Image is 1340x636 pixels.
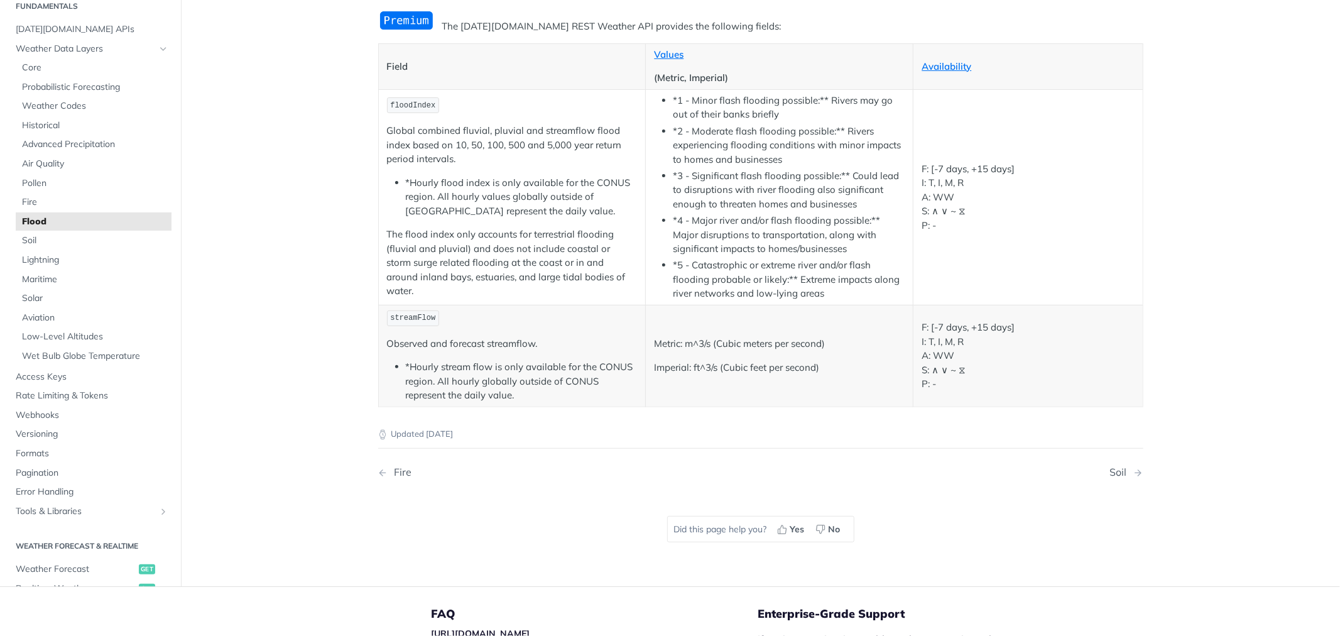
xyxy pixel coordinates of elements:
[406,176,638,219] li: *Hourly flood index is only available for the CONUS region. All hourly values globally outside of...
[388,466,412,478] div: Fire
[22,312,168,324] span: Aviation
[16,505,155,518] span: Tools & Libraries
[16,97,172,116] a: Weather Codes
[139,584,155,594] span: get
[812,520,847,539] button: No
[16,251,172,270] a: Lightning
[22,197,168,209] span: Fire
[673,258,905,301] li: *5 - Catastrophic or extreme river and/or flash flooding probable or likely:** Extreme impacts al...
[9,541,172,552] h2: Weather Forecast & realtime
[158,507,168,517] button: Show subpages for Tools & Libraries
[387,124,638,167] p: Global combined fluvial, pluvial and streamflow flood index based on 10, 50, 100, 500 and 5,000 y...
[22,254,168,266] span: Lightning
[16,43,155,55] span: Weather Data Layers
[654,71,905,85] p: (Metric, Imperial)
[378,454,1143,491] nav: Pagination Controls
[9,444,172,463] a: Formats
[139,565,155,575] span: get
[406,360,638,403] li: *Hourly stream flow is only available for the CONUS region. All hourly globally outside of CONUS ...
[22,62,168,75] span: Core
[16,232,172,251] a: Soil
[390,101,435,110] span: floodIndex
[16,486,168,499] span: Error Handling
[790,523,805,536] span: Yes
[9,40,172,58] a: Weather Data LayersHide subpages for Weather Data Layers
[16,155,172,174] a: Air Quality
[22,235,168,248] span: Soil
[390,314,435,322] span: streamFlow
[158,44,168,54] button: Hide subpages for Weather Data Layers
[9,20,172,39] a: [DATE][DOMAIN_NAME] APIs
[16,583,136,595] span: Realtime Weather
[1110,466,1133,478] div: Soil
[16,174,172,193] a: Pollen
[9,425,172,444] a: Versioning
[22,119,168,132] span: Historical
[22,216,168,228] span: Flood
[16,290,172,309] a: Solar
[387,228,638,299] p: The flood index only accounts for terrestrial flooding (fluvial and pluvial) and does not include...
[378,428,1143,441] p: Updated [DATE]
[1110,466,1143,478] a: Next Page: Soil
[16,467,168,480] span: Pagination
[922,321,1134,392] p: F: [-7 days, +15 days] I: T, I, M, R A: WW S: ∧ ∨ ~ ⧖ P: -
[758,606,1052,622] h5: Enterprise-Grade Support
[9,368,172,387] a: Access Keys
[22,331,168,344] span: Low-Level Altitudes
[22,139,168,151] span: Advanced Precipitation
[378,19,1143,34] p: The [DATE][DOMAIN_NAME] REST Weather API provides the following fields:
[16,371,168,383] span: Access Keys
[387,337,638,351] p: Observed and forecast streamflow.
[9,579,172,598] a: Realtime Weatherget
[654,337,905,351] p: Metric: m^3/s (Cubic meters per second)
[16,116,172,135] a: Historical
[16,78,172,97] a: Probabilistic Forecasting
[9,561,172,579] a: Weather Forecastget
[9,483,172,502] a: Error Handling
[16,136,172,155] a: Advanced Precipitation
[16,429,168,441] span: Versioning
[16,23,168,36] span: [DATE][DOMAIN_NAME] APIs
[22,273,168,286] span: Maritime
[16,194,172,212] a: Fire
[16,59,172,78] a: Core
[22,177,168,190] span: Pollen
[9,464,172,483] a: Pagination
[673,124,905,167] li: *2 - Moderate flash flooding possible:** Rivers experiencing flooding conditions with minor impac...
[673,169,905,212] li: *3 - Significant flash flooding possible:** Could lead to disruptions with river flooding also si...
[829,523,841,536] span: No
[16,212,172,231] a: Flood
[22,158,168,171] span: Air Quality
[432,606,758,622] h5: FAQ
[16,347,172,366] a: Wet Bulb Globe Temperature
[9,406,172,425] a: Webhooks
[673,94,905,122] li: *1 - Minor flash flooding possible:** Rivers may go out of their banks briefly
[922,60,971,72] a: Availability
[16,447,168,460] span: Formats
[922,162,1134,233] p: F: [-7 days, +15 days] I: T, I, M, R A: WW S: ∧ ∨ ~ ⧖ P: -
[773,520,812,539] button: Yes
[16,328,172,347] a: Low-Level Altitudes
[16,309,172,327] a: Aviation
[16,270,172,289] a: Maritime
[22,350,168,363] span: Wet Bulb Globe Temperature
[378,466,706,478] a: Previous Page: Fire
[9,1,172,12] h2: Fundamentals
[22,101,168,113] span: Weather Codes
[16,564,136,576] span: Weather Forecast
[667,516,854,542] div: Did this page help you?
[9,502,172,521] a: Tools & LibrariesShow subpages for Tools & Libraries
[16,409,168,422] span: Webhooks
[22,81,168,94] span: Probabilistic Forecasting
[654,48,684,60] a: Values
[22,293,168,305] span: Solar
[387,60,638,74] p: Field
[9,387,172,406] a: Rate Limiting & Tokens
[673,214,905,256] li: *4 - Major river and/or flash flooding possible:** Major disruptions to transportation, along wit...
[16,390,168,403] span: Rate Limiting & Tokens
[654,361,905,375] p: Imperial: ft^3/s (Cubic feet per second)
